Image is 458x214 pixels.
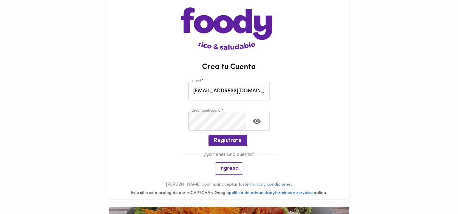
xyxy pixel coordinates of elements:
iframe: Messagebird Livechat Widget [419,175,451,207]
a: terminos y servicios [275,191,314,195]
span: Regístrate [214,138,242,144]
a: politica de privacidad [229,191,273,195]
a: términos y condiciones [245,182,291,187]
button: Regístrate [208,135,247,146]
input: pepitoperez@gmail.com [188,82,270,100]
div: Este sitio está protegido por reCAPTCHA y Google y aplica. [109,190,349,196]
p: [PERSON_NAME] continuar aceptas los . [109,182,349,188]
span: ¿ya tienes una cuenta? [200,152,258,157]
button: Toggle password visibility [248,113,265,129]
button: Ingresa [215,162,243,175]
h2: Crea tu Cuenta [109,63,349,71]
span: Ingresa [219,165,239,172]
